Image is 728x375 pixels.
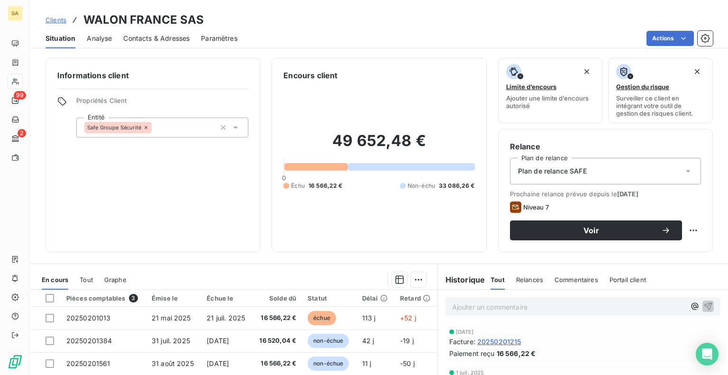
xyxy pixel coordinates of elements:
[258,336,296,346] span: 16 520,04 €
[258,359,296,368] span: 16 566,22 €
[308,311,336,325] span: échue
[18,129,26,137] span: 2
[258,313,296,323] span: 16 566,22 €
[506,94,595,110] span: Ajouter une limite d’encours autorisé
[510,220,682,240] button: Voir
[309,182,343,190] span: 16 566,22 €
[283,70,337,81] h6: Encours client
[282,174,286,182] span: 0
[87,125,141,130] span: Safe Groupe Sécurité
[449,348,495,358] span: Paiement reçu
[45,16,66,24] span: Clients
[400,294,432,302] div: Retard
[152,294,195,302] div: Émise le
[152,314,191,322] span: 21 mai 2025
[362,294,389,302] div: Délai
[477,337,521,347] span: 20250201215
[283,131,474,160] h2: 49 652,48 €
[497,348,536,358] span: 16 566,22 €
[66,314,111,322] span: 20250201013
[506,83,556,91] span: Limite d’encours
[66,337,112,345] span: 20250201384
[308,294,351,302] div: Statut
[152,359,194,367] span: 31 août 2025
[308,357,349,371] span: non-échue
[510,190,701,198] span: Prochaine relance prévue depuis le
[152,123,159,132] input: Ajouter une valeur
[104,276,127,284] span: Graphe
[83,11,204,28] h3: WALON FRANCE SAS
[207,314,245,322] span: 21 juil. 2025
[308,334,349,348] span: non-échue
[438,274,485,285] h6: Historique
[129,294,137,302] span: 3
[408,182,435,190] span: Non-échu
[362,314,376,322] span: 113 j
[523,203,549,211] span: Niveau 7
[258,294,296,302] div: Solde dû
[66,359,110,367] span: 20250201561
[608,58,713,123] button: Gestion du risqueSurveiller ce client en intégrant votre outil de gestion des risques client.
[646,31,694,46] button: Actions
[57,70,248,81] h6: Informations client
[617,190,638,198] span: [DATE]
[521,227,661,234] span: Voir
[66,294,140,302] div: Pièces comptables
[491,276,505,284] span: Tout
[362,337,374,345] span: 42 j
[207,359,229,367] span: [DATE]
[516,276,543,284] span: Relances
[87,34,112,43] span: Analyse
[696,343,719,366] div: Open Intercom Messenger
[400,337,414,345] span: -19 j
[80,276,93,284] span: Tout
[42,276,68,284] span: En cours
[518,166,587,176] span: Plan de relance SAFE
[498,58,603,123] button: Limite d’encoursAjouter une limite d’encours autorisé
[400,359,415,367] span: -50 j
[152,337,190,345] span: 31 juil. 2025
[14,91,26,100] span: 99
[123,34,190,43] span: Contacts & Adresses
[555,276,598,284] span: Commentaires
[400,314,416,322] span: +52 j
[207,294,246,302] div: Échue le
[616,83,669,91] span: Gestion du risque
[8,354,23,369] img: Logo LeanPay
[45,15,66,25] a: Clients
[291,182,305,190] span: Échu
[616,94,705,117] span: Surveiller ce client en intégrant votre outil de gestion des risques client.
[449,337,475,347] span: Facture :
[510,141,701,152] h6: Relance
[76,97,248,110] span: Propriétés Client
[201,34,237,43] span: Paramètres
[8,6,23,21] div: SA
[45,34,75,43] span: Situation
[362,359,372,367] span: 11 j
[456,329,474,335] span: [DATE]
[439,182,475,190] span: 33 086,26 €
[610,276,646,284] span: Portail client
[207,337,229,345] span: [DATE]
